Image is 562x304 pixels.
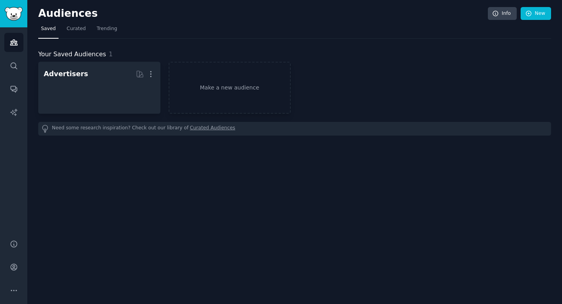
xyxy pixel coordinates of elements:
a: Trending [94,23,120,39]
a: Info [488,7,517,20]
a: Saved [38,23,59,39]
span: Your Saved Audiences [38,50,106,59]
div: Advertisers [44,69,88,79]
span: Saved [41,25,56,32]
a: Advertisers [38,62,160,114]
a: Curated [64,23,89,39]
a: Make a new audience [169,62,291,114]
a: Curated Audiences [190,125,235,133]
span: 1 [109,50,113,58]
span: Trending [97,25,117,32]
h2: Audiences [38,7,488,20]
div: Need some research inspiration? Check out our library of [38,122,551,136]
a: New [521,7,551,20]
span: Curated [67,25,86,32]
img: GummySearch logo [5,7,23,21]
